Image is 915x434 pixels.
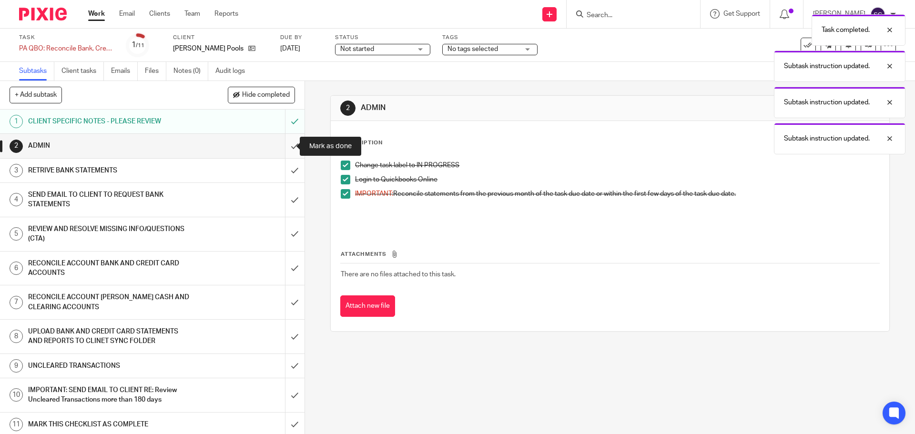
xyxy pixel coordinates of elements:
div: 10 [10,388,23,402]
h1: RECONCILE ACCOUNT BANK AND CREDIT CARD ACCOUNTS [28,256,193,281]
p: Description [340,139,383,147]
p: Reconcile statements from the previous month of the task due date or within the first few days of... [355,189,879,199]
button: Attach new file [340,295,395,317]
div: 3 [10,164,23,177]
p: Task completed. [822,25,870,35]
h1: RETRIVE BANK STATEMENTS [28,163,193,178]
h1: RECONCILE ACCOUNT [PERSON_NAME] CASH AND CLEARING ACCOUNTS [28,290,193,314]
p: Subtask instruction updated. [784,134,870,143]
button: Hide completed [228,87,295,103]
h1: MARK THIS CHECKLIST AS COMPLETE [28,417,193,432]
div: 2 [340,101,356,116]
label: Tags [442,34,538,41]
div: 8 [10,330,23,343]
span: Not started [340,46,374,52]
h1: REVIEW AND RESOLVE MISSING INFO/QUESTIONS (CTA) [28,222,193,246]
span: [DATE] [280,45,300,52]
small: /11 [136,43,144,48]
a: Notes (0) [173,62,208,81]
h1: UNCLEARED TRANSACTIONS [28,359,193,373]
div: 4 [10,193,23,206]
div: 11 [10,418,23,431]
a: Work [88,9,105,19]
p: Subtask instruction updated. [784,98,870,107]
h1: CLIENT SPECIFIC NOTES - PLEASE REVIEW [28,114,193,129]
span: There are no files attached to this task. [341,271,456,278]
a: Client tasks [61,62,104,81]
a: Audit logs [215,62,252,81]
label: Due by [280,34,323,41]
span: Hide completed [242,91,290,99]
a: Email [119,9,135,19]
p: Login to Quickbooks Online [355,175,879,184]
a: Clients [149,9,170,19]
p: Subtask instruction updated. [784,61,870,71]
h1: ADMIN [28,139,193,153]
div: 5 [10,227,23,241]
a: Team [184,9,200,19]
label: Task [19,34,114,41]
h1: SEND EMAIL TO CLIENT TO REQUEST BANK STATEMENTS [28,188,193,212]
div: PA QBO: Reconcile Bank, Credit Card and Clearing [19,44,114,53]
p: [PERSON_NAME] Pools [173,44,244,53]
div: 9 [10,359,23,373]
a: Reports [214,9,238,19]
div: 2 [10,140,23,153]
div: 6 [10,262,23,275]
span: Attachments [341,252,386,257]
span: IMPORTANT: [355,191,393,197]
a: Files [145,62,166,81]
div: 7 [10,296,23,309]
p: Change task label to IN PROGRESS [355,161,879,170]
label: Status [335,34,430,41]
div: 1 [132,40,144,50]
h1: ADMIN [361,103,630,113]
span: No tags selected [447,46,498,52]
button: + Add subtask [10,87,62,103]
label: Client [173,34,268,41]
h1: UPLOAD BANK AND CREDIT CARD STATEMENTS AND REPORTS TO CLINET SYNC FOLDER [28,324,193,349]
img: svg%3E [870,7,885,22]
div: 1 [10,115,23,128]
h1: IMPORTANT: SEND EMAIL TO CLIENT RE: Review Uncleared Transactions more than 180 days [28,383,193,407]
a: Emails [111,62,138,81]
img: Pixie [19,8,67,20]
a: Subtasks [19,62,54,81]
